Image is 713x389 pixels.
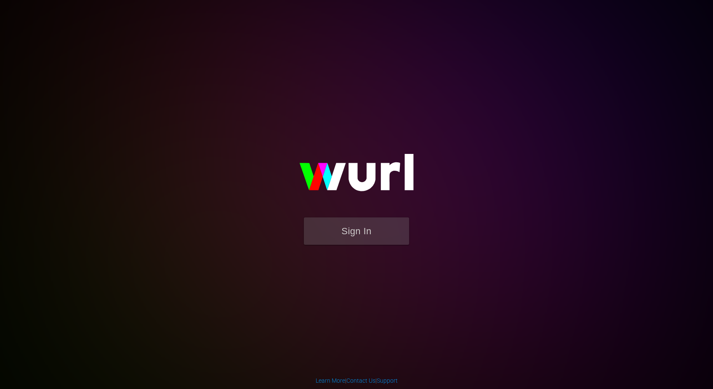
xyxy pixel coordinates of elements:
div: | | [316,376,398,385]
a: Learn More [316,377,345,384]
button: Sign In [304,217,409,245]
a: Support [377,377,398,384]
img: wurl-logo-on-black-223613ac3d8ba8fe6dc639794a292ebdb59501304c7dfd60c99c58986ef67473.svg [272,136,441,217]
a: Contact Us [346,377,375,384]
